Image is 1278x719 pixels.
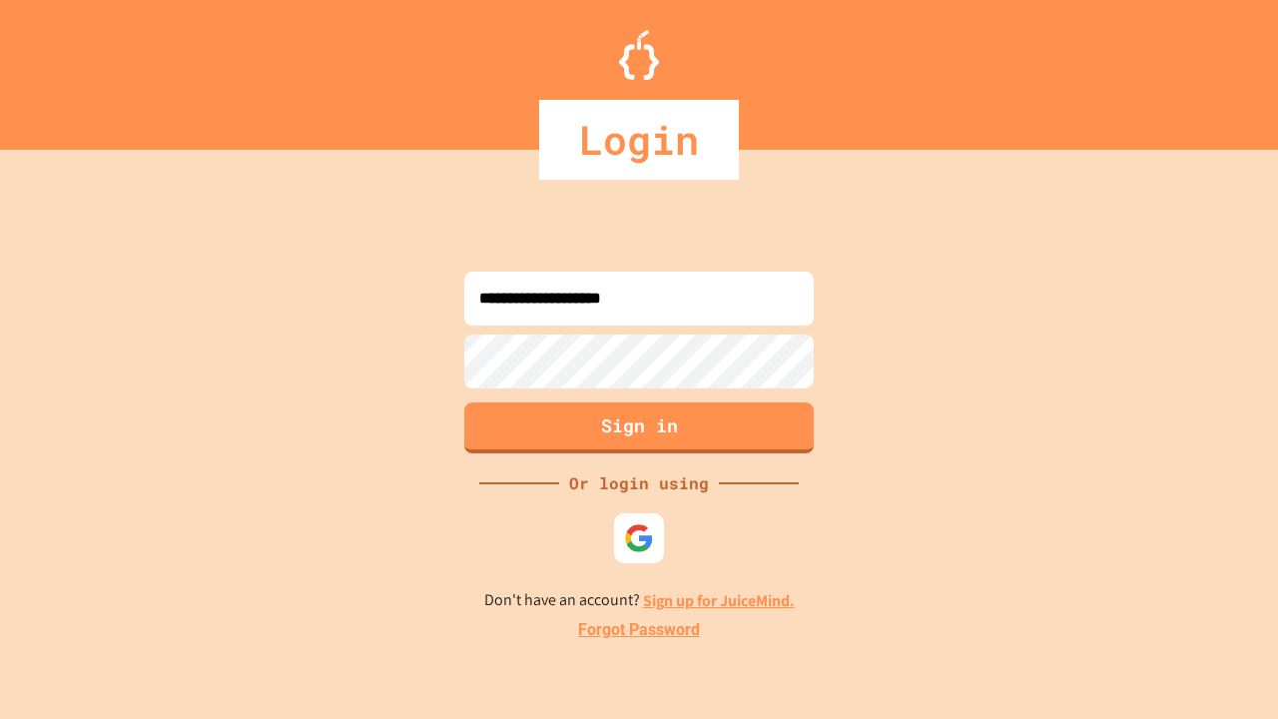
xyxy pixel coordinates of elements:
div: Login [539,100,739,180]
img: Logo.svg [619,30,659,80]
a: Forgot Password [578,618,700,642]
p: Don't have an account? [484,588,795,613]
img: google-icon.svg [624,523,654,553]
a: Sign up for JuiceMind. [643,590,795,611]
div: Or login using [559,471,719,495]
button: Sign in [464,402,814,453]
